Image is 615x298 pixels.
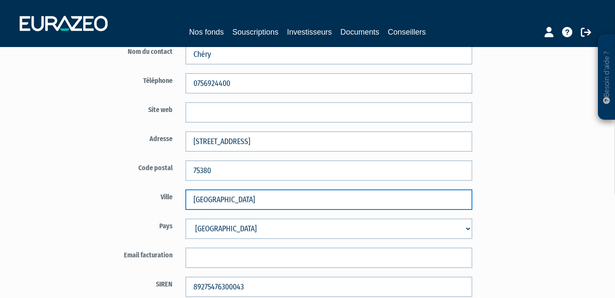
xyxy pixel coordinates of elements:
[388,26,426,38] a: Conseillers
[79,277,179,289] label: SIREN
[232,26,278,38] a: Souscriptions
[79,131,179,144] label: Adresse
[79,218,179,231] label: Pays
[287,26,332,38] a: Investisseurs
[79,248,179,260] label: Email facturation
[79,102,179,115] label: Site web
[79,189,179,202] label: Ville
[340,26,379,38] a: Documents
[79,160,179,173] label: Code postal
[189,26,224,38] a: Nos fonds
[79,44,179,57] label: Nom du contact
[79,73,179,86] label: Téléphone
[20,16,108,31] img: 1732889491-logotype_eurazeo_blanc_rvb.png
[602,39,612,116] p: Besoin d'aide ?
